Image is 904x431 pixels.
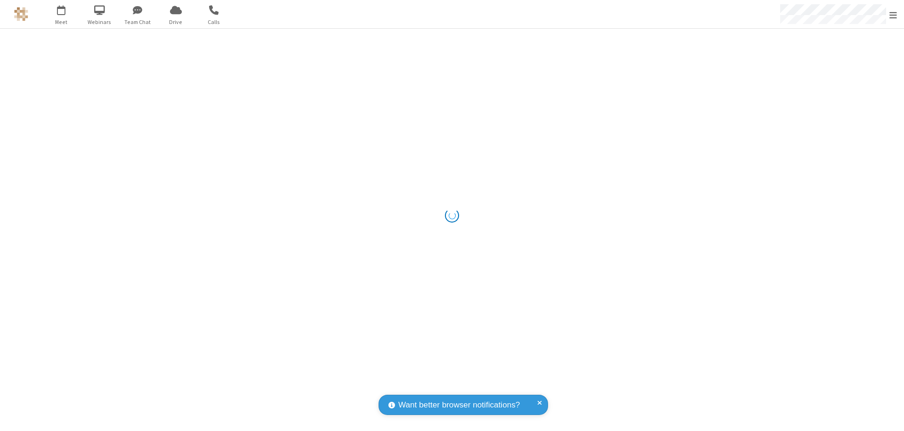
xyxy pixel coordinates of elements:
[14,7,28,21] img: QA Selenium DO NOT DELETE OR CHANGE
[398,399,520,411] span: Want better browser notifications?
[44,18,79,26] span: Meet
[120,18,155,26] span: Team Chat
[158,18,194,26] span: Drive
[82,18,117,26] span: Webinars
[196,18,232,26] span: Calls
